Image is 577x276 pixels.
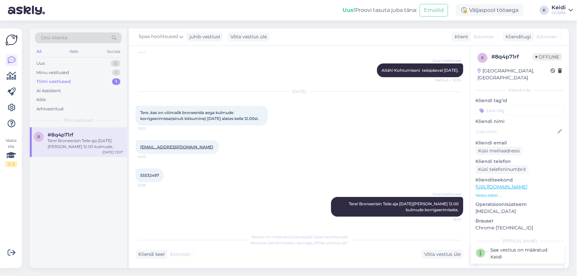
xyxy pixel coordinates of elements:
span: Vestluse ülevõtmiseks vajutage [250,240,349,245]
div: All [35,47,43,56]
span: 13:05 [138,183,162,188]
div: 1 [112,69,120,76]
div: [DATE] 13:07 [103,150,123,155]
div: # 8q4p71rf [491,53,533,61]
div: Kõik [36,97,46,103]
div: Proovi tasuta juba täna: [343,6,417,14]
div: K [540,6,549,15]
div: Tere! Broneerisin Teile aja [DATE][PERSON_NAME] 12.00 kulmude korrigeerimiseks. [48,138,123,150]
div: Klienditugi [503,33,531,40]
span: 8 [37,134,40,139]
img: Askly Logo [5,34,18,46]
button: Emailid [420,4,448,17]
p: Operatsioonisüsteem [475,201,564,208]
div: Kliendi keel [136,251,165,258]
div: Küsi telefoninumbrit [475,165,529,174]
div: Minu vestlused [36,69,69,76]
div: [DATE] [136,89,463,95]
div: Küsi meiliaadressi [475,146,522,155]
p: Brauser [475,217,564,224]
div: Väljaspool tööaega [456,4,524,16]
p: Vaata edasi ... [475,192,564,198]
p: Klienditeekond [475,177,564,183]
p: Kliendi email [475,139,564,146]
div: Socials [105,47,122,56]
p: Kliendi telefon [475,158,564,165]
a: KeidiGOSPA [552,5,573,16]
div: Võta vestlus üle [228,32,269,41]
p: Kliendi nimi [475,118,564,125]
span: 55532497 [140,173,159,178]
span: 8 [481,55,484,60]
div: GOSPA [552,10,566,16]
span: Estonian [474,33,494,40]
span: Aitäh! Kohtumiseni teisipäeval [DATE]. [382,68,459,73]
span: 13:07 [436,217,461,222]
div: Keidi [552,5,566,10]
span: Spaa hoolitsused [433,58,461,63]
i: „Võtke vestlus üle” [312,240,349,245]
span: Spaa hoolitsused [433,192,461,197]
div: Arhiveeritud [36,106,63,112]
div: See vestlus on määratud Keidi [490,247,559,260]
span: Offline [533,53,562,60]
p: Chrome [TECHNICAL_ID] [475,224,564,231]
div: AI Assistent [36,88,61,94]
span: Nähtud ✓ 10:30 [435,78,461,83]
div: 2 / 3 [5,161,17,167]
div: Kliendi info [475,87,564,93]
div: 1 [112,78,120,85]
span: Spaa hoolitsused [139,33,178,40]
span: Estonian [170,251,190,258]
span: Tiimi vestlused [64,117,93,123]
div: Uus [36,60,45,67]
p: [MEDICAL_DATA] [475,208,564,215]
a: [URL][DOMAIN_NAME] [475,184,527,190]
input: Lisa tag [475,105,564,115]
div: Võta vestlus üle [422,250,463,259]
span: 13:02 [138,126,162,131]
input: Lisa nimi [476,128,556,135]
div: Klient [452,33,468,40]
div: juhib vestlust [187,33,221,40]
span: Tere! Broneerisin Teile aja [DATE][PERSON_NAME] 12.00 kulmude korrigeerimiseks. [349,201,460,212]
div: 0 [111,60,120,67]
div: Vaata siia [5,138,17,167]
div: Tiimi vestlused [36,78,71,85]
div: [GEOGRAPHIC_DATA], [GEOGRAPHIC_DATA] [477,67,551,81]
b: Uus! [343,7,355,13]
a: [EMAIL_ADDRESS][DOMAIN_NAME] [140,144,213,149]
p: Kliendi tag'id [475,97,564,104]
span: Vestlus on määratud kasutajale Spaa hoolitsused [251,234,348,239]
span: Estonian [537,33,557,40]
span: #8q4p71rf [48,132,73,138]
div: Web [68,47,80,56]
span: 13:03 [138,154,162,159]
span: Tere ,kas on võimalik broneerida aega kulmude korrigeerimisse(ainult kitkumine) [DATE] alates kel... [140,110,259,121]
span: Otsi kliente [41,34,67,41]
div: [PERSON_NAME] [475,238,564,244]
